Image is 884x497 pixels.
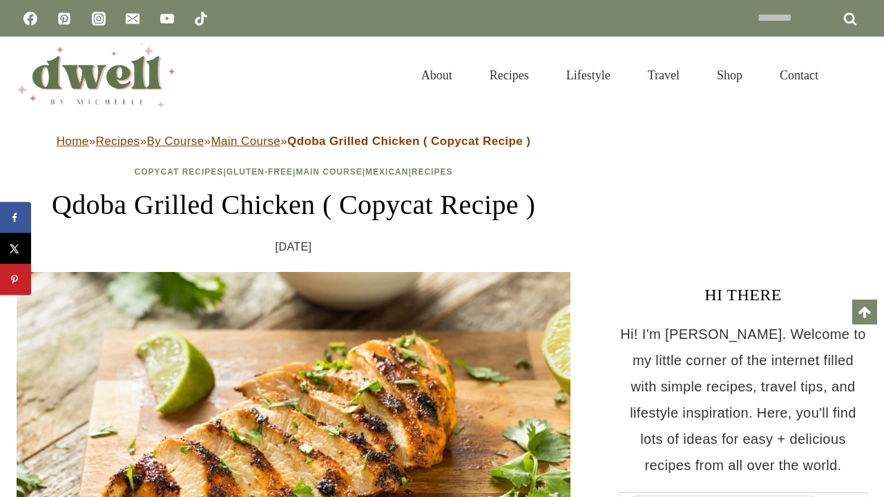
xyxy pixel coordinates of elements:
[471,51,548,99] a: Recipes
[852,300,877,324] a: Scroll to top
[548,51,629,99] a: Lifestyle
[211,135,280,148] a: Main Course
[296,167,362,177] a: Main Course
[403,51,837,99] nav: Primary Navigation
[95,135,140,148] a: Recipes
[619,282,867,307] h3: HI THERE
[17,43,175,107] img: DWELL by michelle
[287,135,530,148] strong: Qdoba Grilled Chicken ( Copycat Recipe )
[187,5,215,32] a: TikTok
[135,167,453,177] span: | | | |
[85,5,113,32] a: Instagram
[57,135,531,148] span: » » » »
[365,167,408,177] a: Mexican
[698,51,761,99] a: Shop
[17,5,44,32] a: Facebook
[147,135,204,148] a: By Course
[17,184,570,226] h1: Qdoba Grilled Chicken ( Copycat Recipe )
[629,51,698,99] a: Travel
[761,51,837,99] a: Contact
[844,64,867,87] button: View Search Form
[57,135,89,148] a: Home
[403,51,471,99] a: About
[153,5,181,32] a: YouTube
[276,237,312,257] time: [DATE]
[119,5,146,32] a: Email
[619,321,867,478] p: Hi! I'm [PERSON_NAME]. Welcome to my little corner of the internet filled with simple recipes, tr...
[135,167,224,177] a: Copycat Recipes
[50,5,78,32] a: Pinterest
[227,167,293,177] a: Gluten-Free
[412,167,453,177] a: Recipes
